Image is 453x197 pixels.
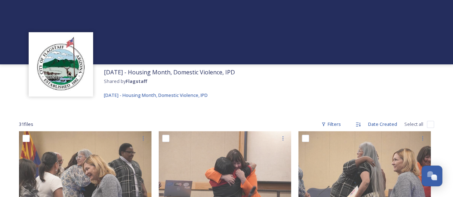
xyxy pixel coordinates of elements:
span: 31 file s [19,121,33,128]
div: Filters [318,117,344,131]
span: [DATE] - Housing Month, Domestic Violence, IPD [104,68,235,76]
span: [DATE] - Housing Month, Domestic Violence, IPD [104,92,208,98]
button: Open Chat [421,166,442,186]
strong: Flagstaff [126,78,147,84]
span: Shared by [104,78,147,84]
img: images%20%282%29.jpeg [32,36,90,93]
span: Select all [404,121,423,128]
a: [DATE] - Housing Month, Domestic Violence, IPD [104,91,208,99]
div: Date Created [365,117,401,131]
